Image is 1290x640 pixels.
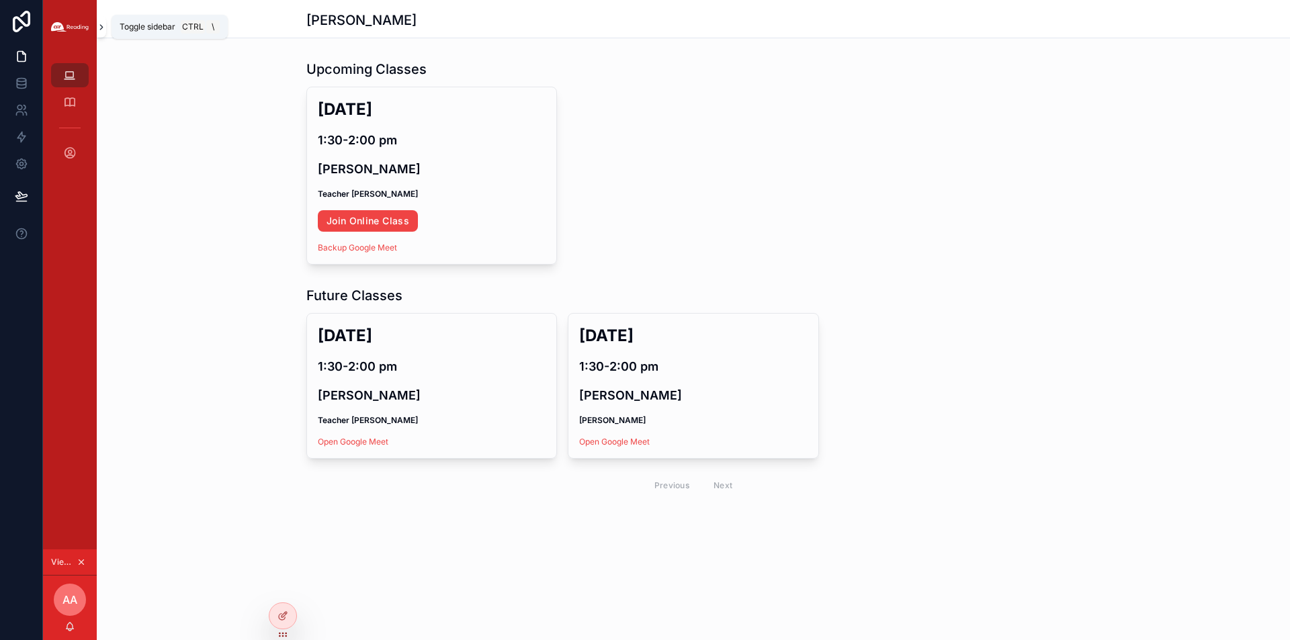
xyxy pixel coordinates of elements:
[579,437,650,447] a: Open Google Meet
[318,131,546,149] h4: 1:30-2:00 pm
[306,60,427,79] h1: Upcoming Classes
[318,437,388,447] a: Open Google Meet
[120,21,175,32] span: Toggle sidebar
[62,592,77,608] span: AA
[318,324,546,347] h2: [DATE]
[579,357,807,375] h4: 1:30-2:00 pm
[579,415,646,425] strong: [PERSON_NAME]
[43,54,97,183] div: scrollable content
[318,98,546,120] h2: [DATE]
[318,242,397,253] a: Backup Google Meet
[579,324,807,347] h2: [DATE]
[318,415,418,425] strong: Teacher [PERSON_NAME]
[318,160,546,178] h4: [PERSON_NAME]
[306,286,402,305] h1: Future Classes
[579,386,807,404] h4: [PERSON_NAME]
[318,386,546,404] h4: [PERSON_NAME]
[318,210,418,232] a: Join Online Class
[51,22,89,32] img: App logo
[318,189,418,199] strong: Teacher [PERSON_NAME]
[181,20,205,34] span: Ctrl
[208,21,218,32] span: \
[306,11,417,30] h1: [PERSON_NAME]
[51,557,74,567] span: Viewing as ANDRELLY
[318,357,546,375] h4: 1:30-2:00 pm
